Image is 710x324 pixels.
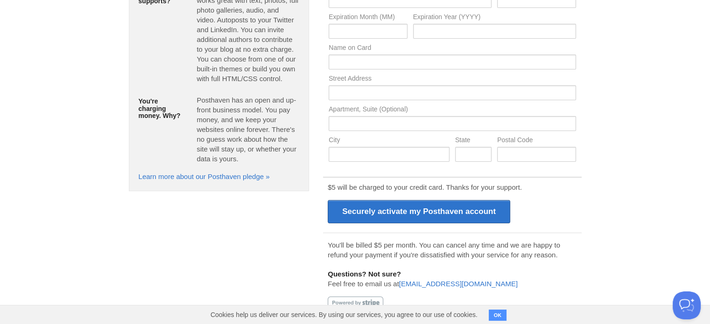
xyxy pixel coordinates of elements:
iframe: Help Scout Beacon - Open [673,291,701,319]
label: Name on Card [329,44,576,53]
label: City [329,137,450,145]
p: Posthaven has an open and up-front business model. You pay money, and we keep your websites onlin... [197,95,299,164]
label: Apartment, Suite (Optional) [329,106,576,115]
span: Cookies help us deliver our services. By using our services, you agree to our use of cookies. [201,305,487,324]
p: You'll be billed $5 per month. You can cancel any time and we are happy to refund your payment if... [328,240,576,260]
input: Securely activate my Posthaven account [328,200,510,223]
p: Feel free to email us at [328,269,576,289]
label: Street Address [329,75,576,84]
label: State [455,137,492,145]
label: Postal Code [497,137,576,145]
button: OK [489,310,507,321]
h5: You're charging money. Why? [139,98,183,119]
p: $5 will be charged to your credit card. Thanks for your support. [328,182,576,192]
b: Questions? Not sure? [328,270,401,278]
label: Expiration Month (MM) [329,14,407,22]
a: Learn more about our Posthaven pledge » [139,172,270,180]
label: Expiration Year (YYYY) [413,14,576,22]
a: [EMAIL_ADDRESS][DOMAIN_NAME] [399,280,518,288]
